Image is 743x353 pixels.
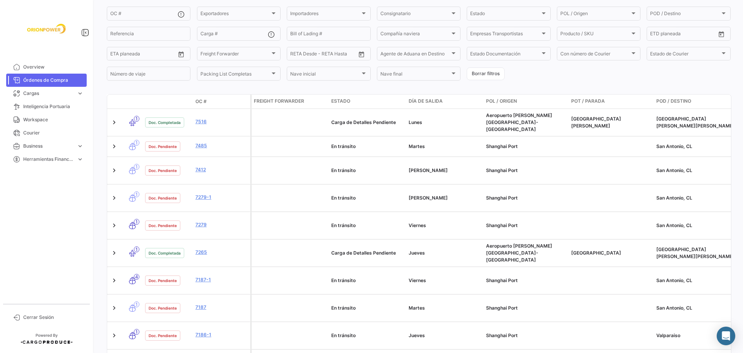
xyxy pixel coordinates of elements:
span: Doc. Pendiente [149,222,177,229]
div: San Antonio, CL [656,277,735,284]
span: OC # [195,98,207,105]
span: Doc. Pendiente [149,143,177,150]
span: 1 [134,219,139,225]
a: Inteligencia Portuaria [6,100,87,113]
div: Shanghai Port [486,277,565,284]
span: Con número de Courier [560,52,630,58]
a: Expand/Collapse Row [110,332,118,339]
a: Expand/Collapse Row [110,304,118,312]
div: Martes [409,143,480,150]
span: Empresas Transportistas [470,32,540,38]
datatable-header-cell: Estado Doc. [142,98,192,105]
span: expand_more [77,143,84,150]
datatable-header-cell: POL / Origen [483,95,568,108]
div: Aeropuerto [PERSON_NAME] [GEOGRAPHIC_DATA]-[GEOGRAPHIC_DATA] [486,243,565,263]
span: POT / Parada [571,98,605,105]
span: Día de Salida [409,98,443,105]
div: [GEOGRAPHIC_DATA] [571,250,650,257]
datatable-header-cell: Modo de Transporte [123,98,142,105]
span: Herramientas Financieras [23,156,74,163]
span: Estado [331,98,350,105]
div: En tránsito [331,143,402,150]
input: Hasta [669,32,700,38]
a: 7186-1 [195,331,247,338]
span: 1 [134,246,139,252]
span: Freight Forwarder [200,52,270,58]
div: Lunes [409,119,480,126]
datatable-header-cell: POD / Destino [653,95,738,108]
div: Shanghai Port [486,167,565,174]
a: Expand/Collapse Row [110,222,118,229]
span: 1 [134,140,139,146]
div: Martes [409,305,480,312]
a: 7187-1 [195,276,247,283]
a: Expand/Collapse Row [110,119,118,126]
a: 7516 [195,118,247,125]
input: Desde [110,52,124,58]
span: Doc. Pendiente [149,195,177,201]
div: San Antonio, CL [656,305,735,312]
div: Shanghai Port [486,332,565,339]
div: Carga de Detalles Pendiente [331,119,402,126]
span: Exportadores [200,12,270,17]
span: Freight Forwarder [254,98,304,105]
a: 7265 [195,249,247,256]
div: En tránsito [331,222,402,229]
div: Shanghai Port [486,305,565,312]
span: Workspace [23,116,84,123]
div: [GEOGRAPHIC_DATA][PERSON_NAME][PERSON_NAME] [656,246,735,260]
datatable-header-cell: POT / Parada [568,95,653,108]
a: Expand/Collapse Row [110,167,118,174]
a: 7279 [195,221,247,228]
span: Importadores [290,12,360,17]
datatable-header-cell: Estado [328,95,406,108]
input: Hasta [310,52,341,58]
span: expand_more [77,90,84,97]
div: [PERSON_NAME] [409,167,480,174]
span: Doc. Completada [149,250,181,256]
span: Nave inicial [290,72,360,77]
a: Expand/Collapse Row [110,194,118,202]
span: Doc. Pendiente [149,305,177,311]
a: Courier [6,126,87,139]
div: En tránsito [331,332,402,339]
div: Shanghai Port [486,143,565,150]
div: Shanghai Port [486,222,565,229]
div: Viernes [409,277,480,284]
span: Overview [23,64,84,71]
button: Borrar filtros [467,67,505,80]
div: En tránsito [331,167,402,174]
span: POL / Origen [486,98,517,105]
span: Compañía naviera [380,32,450,38]
span: 4 [134,274,139,280]
a: Workspace [6,113,87,126]
a: Órdenes de Compra [6,74,87,87]
div: San Antonio, CL [656,222,735,229]
div: En tránsito [331,195,402,201]
span: Órdenes de Compra [23,77,84,84]
button: Open calendar [356,48,367,60]
div: En tránsito [331,305,402,312]
span: Consignatario [380,12,450,17]
button: Open calendar [716,28,727,40]
div: Carga de Detalles Pendiente [331,250,402,257]
span: 1 [134,191,139,197]
button: Open calendar [175,48,187,60]
a: 7412 [195,166,247,173]
input: Hasta [130,52,161,58]
datatable-header-cell: Día de Salida [406,95,483,108]
a: 7485 [195,142,247,149]
span: expand_more [77,156,84,163]
span: POL / Origen [560,12,630,17]
a: 7187 [195,304,247,311]
span: Agente de Aduana en Destino [380,52,450,58]
a: Expand/Collapse Row [110,249,118,257]
div: San Antonio, CL [656,143,735,150]
div: San Antonio, CL [656,167,735,174]
div: Aeropuerto [PERSON_NAME] [GEOGRAPHIC_DATA]-[GEOGRAPHIC_DATA] [486,112,565,133]
span: Business [23,143,74,150]
span: 1 [134,164,139,170]
div: [GEOGRAPHIC_DATA][PERSON_NAME] [571,115,650,129]
span: Producto / SKU [560,32,630,38]
span: Doc. Pendiente [149,167,177,174]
